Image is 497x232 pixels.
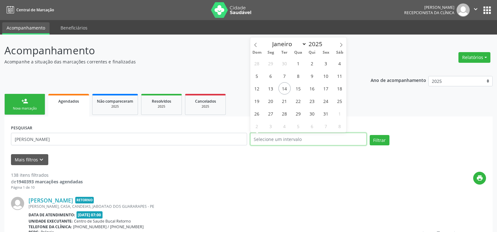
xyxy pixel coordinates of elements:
a: Beneficiários [56,22,92,33]
input: Nome, código do beneficiário ou CPF [11,133,247,145]
span: Outubro 30, 2025 [306,107,318,120]
p: Acompanhamento [4,43,346,58]
a: Central de Marcação [4,5,54,15]
a: [PERSON_NAME] [29,197,73,204]
span: Outubro 14, 2025 [278,82,291,94]
b: Telefone da clínica: [29,224,72,229]
div: 138 itens filtrados [11,172,83,178]
span: Outubro 4, 2025 [334,57,346,69]
span: Novembro 7, 2025 [320,120,332,132]
span: Outubro 6, 2025 [265,70,277,82]
p: Acompanhe a situação das marcações correntes e finalizadas [4,58,346,65]
div: 2025 [97,104,133,109]
span: Novembro 5, 2025 [292,120,304,132]
span: Recepcionista da clínica [404,10,454,15]
span: Não compareceram [97,99,133,104]
span: Setembro 28, 2025 [251,57,263,69]
span: Outubro 10, 2025 [320,70,332,82]
span: Outubro 23, 2025 [306,95,318,107]
div: 2025 [190,104,221,109]
span: Dom [250,51,264,55]
span: Outubro 15, 2025 [292,82,304,94]
span: Outubro 20, 2025 [265,95,277,107]
span: [PHONE_NUMBER] / [PHONE_NUMBER] [73,224,144,229]
button:  [470,3,482,17]
span: Agendados [58,99,79,104]
div: Nova marcação [9,106,40,111]
span: Outubro 3, 2025 [320,57,332,69]
div: Página 1 de 10 [11,185,83,190]
span: Central de Marcação [16,7,54,13]
button: Mais filtroskeyboard_arrow_down [11,154,48,165]
span: Outubro 9, 2025 [306,70,318,82]
button: apps [482,5,493,16]
span: Outubro 12, 2025 [251,82,263,94]
i: print [476,175,483,181]
span: Outubro 16, 2025 [306,82,318,94]
b: Unidade executante: [29,219,73,224]
span: Qua [291,51,305,55]
span: Outubro 21, 2025 [278,95,291,107]
span: Novembro 4, 2025 [278,120,291,132]
span: Novembro 6, 2025 [306,120,318,132]
a: Acompanhamento [2,22,50,35]
span: Outubro 28, 2025 [278,107,291,120]
span: Seg [264,51,278,55]
span: Novembro 1, 2025 [334,107,346,120]
img: img [457,3,470,17]
input: Selecione um intervalo [250,133,367,145]
span: Resolvidos [152,99,171,104]
div: [PERSON_NAME] [404,5,454,10]
span: Outubro 2, 2025 [306,57,318,69]
span: Outubro 5, 2025 [251,70,263,82]
span: Sex [319,51,333,55]
span: Outubro 1, 2025 [292,57,304,69]
span: Outubro 13, 2025 [265,82,277,94]
span: Novembro 8, 2025 [334,120,346,132]
span: Sáb [333,51,346,55]
i: keyboard_arrow_down [38,156,45,163]
span: Novembro 3, 2025 [265,120,277,132]
div: 2025 [146,104,177,109]
b: Data de atendimento: [29,212,75,218]
span: Outubro 24, 2025 [320,95,332,107]
span: Outubro 17, 2025 [320,82,332,94]
button: Filtrar [370,135,389,146]
span: Outubro 19, 2025 [251,95,263,107]
span: Outubro 18, 2025 [334,82,346,94]
input: Year [307,40,327,48]
button: print [473,172,486,185]
div: [PERSON_NAME], CASA, CANDEIAS, JABOATAO DOS GUARARAPES - PE [29,204,392,209]
span: Setembro 29, 2025 [265,57,277,69]
span: Cancelados [195,99,216,104]
span: Setembro 30, 2025 [278,57,291,69]
i:  [472,6,479,13]
span: Centro de Saude Bucal Retorno [74,219,131,224]
select: Month [269,40,307,48]
span: Ter [278,51,291,55]
span: Outubro 26, 2025 [251,107,263,120]
span: Outubro 22, 2025 [292,95,304,107]
div: person_add [21,98,28,105]
label: PESQUISAR [11,123,32,133]
img: img [11,197,24,210]
span: Retorno [75,197,94,203]
span: Outubro 31, 2025 [320,107,332,120]
span: Novembro 2, 2025 [251,120,263,132]
span: Outubro 27, 2025 [265,107,277,120]
p: Ano de acompanhamento [371,76,426,84]
span: Outubro 8, 2025 [292,70,304,82]
span: Qui [305,51,319,55]
strong: 1940393 marcações agendadas [16,179,83,185]
span: Outubro 25, 2025 [334,95,346,107]
div: de [11,178,83,185]
span: Outubro 29, 2025 [292,107,304,120]
span: Outubro 11, 2025 [334,70,346,82]
span: Outubro 7, 2025 [278,70,291,82]
span: [DATE] 07:00 [77,211,103,219]
button: Relatórios [458,52,490,63]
